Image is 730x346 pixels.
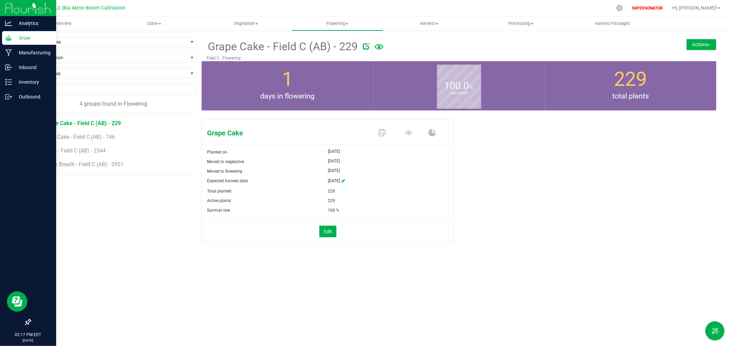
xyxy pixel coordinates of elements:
a: Overview [16,16,108,31]
a: Clone [108,16,200,31]
inline-svg: Inbound [5,64,12,71]
span: Moved to flowering [207,169,242,174]
inline-svg: Grow [5,35,12,41]
span: Filter by Area [30,37,188,47]
inline-svg: Manufacturing [5,49,12,56]
span: Filter by Strain [30,53,188,63]
a: Flowering [292,16,383,31]
span: Harvest [384,21,475,27]
group-info-box: Total number of plants [550,61,711,110]
span: Survival rate [207,208,230,213]
iframe: Resource center [7,291,27,312]
span: 229 [328,196,335,205]
input: NO DATA FOUND [30,84,196,94]
inline-svg: Analytics [5,20,12,27]
span: Stank Breath - Field C (AB) - 2951 [43,161,124,168]
p: Inventory [12,78,53,86]
span: Processing [475,21,566,27]
span: Grape Cake - Field C (AB) - 229 [207,38,358,55]
span: Akron Bloom , LLC dba Akron Bloom Cultivation [20,5,125,11]
group-info-box: Survival rate [379,61,540,110]
button: Toggle Menu [705,321,725,341]
span: Vegetation [200,21,291,27]
p: Inbound [12,63,53,71]
div: 4 groups found in Flowering [30,100,196,108]
p: [DATE] [3,338,53,343]
div: Manage settings [615,5,624,11]
a: Processing [475,16,567,31]
span: total plants [545,91,716,102]
a: Harvest Packages [567,16,658,31]
span: 229 [614,68,647,91]
span: Harvest Packages [586,21,640,27]
span: Planted on [207,150,227,155]
p: IMPERSONATOR [629,5,666,11]
a: Vegetation [200,16,292,31]
p: Grow [12,34,53,42]
span: [DATE] [328,147,340,156]
span: Grape Cake - Field C (AB) - 229 [43,120,121,127]
span: 229 [328,186,335,196]
p: Outbound [12,93,53,101]
p: Manufacturing [12,49,53,57]
a: Harvest [383,16,475,31]
span: [DATE] [328,157,340,165]
p: 02:17 PM EDT [3,332,53,338]
span: 1 [282,68,293,91]
span: Overview [44,21,80,27]
span: Clone [108,21,200,27]
span: select [188,37,196,47]
span: Moved to vegetative [207,159,244,164]
span: Flowering [292,21,383,27]
span: Hi, [PERSON_NAME]! [673,5,717,11]
span: PLCG - Field C (AB) - 2544 [43,147,106,154]
span: [DATE] [328,167,340,175]
button: Actions [687,39,716,50]
span: Expected harvest date [207,178,248,183]
span: [DATE] [328,176,340,186]
inline-svg: Inventory [5,79,12,85]
b: survival rate [437,63,481,124]
span: Active plants [207,198,231,203]
span: Find a Group [30,69,188,78]
span: 100 % [328,205,339,215]
span: Grape Cake [202,128,370,138]
button: Edit [319,226,336,237]
group-info-box: Days in flowering [207,61,368,110]
span: days in flowering [202,91,373,102]
inline-svg: Outbound [5,93,12,100]
p: Field C - Flowering [207,55,625,61]
p: Analytics [12,19,53,27]
span: Total planted [207,189,231,194]
span: Kush Cake - Field C (AB) - 746 [43,134,115,140]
